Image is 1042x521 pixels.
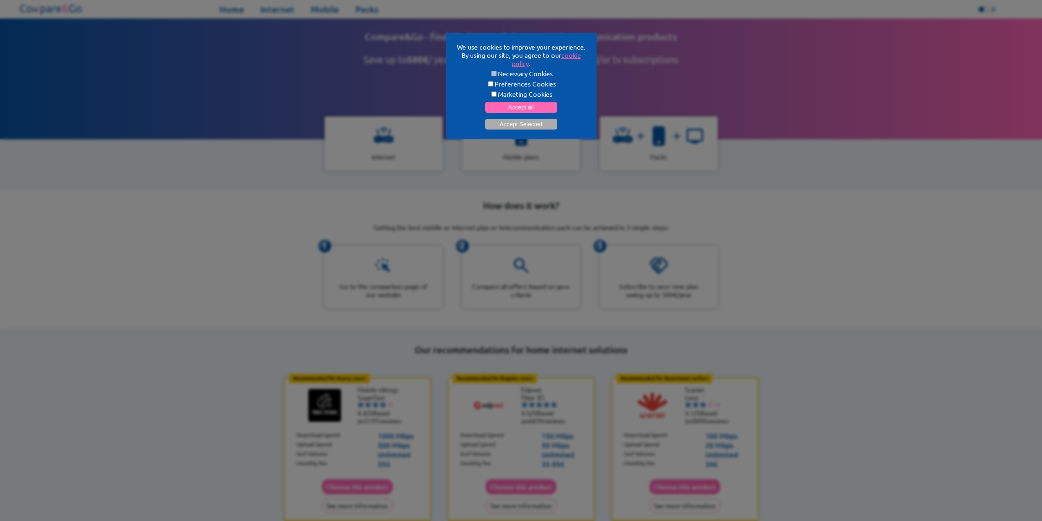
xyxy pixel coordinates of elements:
label: Marketing Cookies [456,90,587,98]
a: cookie policy [512,51,581,67]
input: Marketing Cookies [491,91,497,97]
input: Preferences Cookies [488,81,493,86]
input: Necessary Cookies [491,71,497,76]
p: We use cookies to improve your experience. By using our site, you agree to our . [456,43,587,67]
button: Accept all [485,102,557,113]
label: Preferences Cookies [456,80,587,88]
label: Necessary Cookies [456,69,587,77]
button: Accept Selected [485,119,557,130]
